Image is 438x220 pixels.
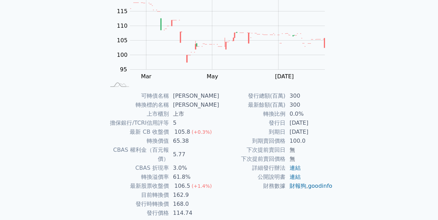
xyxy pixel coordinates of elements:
[105,146,169,164] td: CBAS 權利金（百元報價）
[219,100,285,109] td: 最新餘額(百萬)
[169,209,219,218] td: 114.74
[169,200,219,209] td: 168.0
[117,52,128,58] tspan: 100
[117,23,128,29] tspan: 110
[105,118,169,127] td: 擔保銀行/TCRI信用評等
[285,118,333,127] td: [DATE]
[105,137,169,146] td: 轉換價值
[219,173,285,182] td: 公開說明書
[173,127,192,137] div: 105.8
[219,155,285,164] td: 下次提前賣回價格
[285,146,333,155] td: 無
[290,174,301,180] a: 連結
[169,109,219,118] td: 上市
[105,200,169,209] td: 發行時轉換價
[219,164,285,173] td: 詳細發行辦法
[285,100,333,109] td: 300
[285,109,333,118] td: 0.0%
[285,137,333,146] td: 100.0
[308,183,332,189] a: goodinfo
[285,182,333,191] td: ,
[105,182,169,191] td: 最新股票收盤價
[169,100,219,109] td: [PERSON_NAME]
[105,191,169,200] td: 目前轉換價
[141,73,152,80] tspan: Mar
[105,91,169,100] td: 可轉債名稱
[105,173,169,182] td: 轉換溢價率
[219,118,285,127] td: 發行日
[219,109,285,118] td: 轉換比例
[219,182,285,191] td: 財務數據
[219,146,285,155] td: 下次提前賣回日
[219,127,285,137] td: 到期日
[105,109,169,118] td: 上市櫃別
[169,164,219,173] td: 3.0%
[169,137,219,146] td: 65.38
[207,73,218,80] tspan: May
[169,146,219,164] td: 5.77
[105,164,169,173] td: CBAS 折現率
[219,91,285,100] td: 發行總額(百萬)
[219,137,285,146] td: 到期賣回價格
[169,191,219,200] td: 162.9
[120,66,127,73] tspan: 95
[105,100,169,109] td: 轉換標的名稱
[191,129,212,135] span: (+0.3%)
[105,209,169,218] td: 發行價格
[173,182,192,191] div: 106.5
[191,183,212,189] span: (+1.4%)
[105,127,169,137] td: 最新 CB 收盤價
[285,91,333,100] td: 300
[290,183,306,189] a: 財報狗
[285,155,333,164] td: 無
[169,91,219,100] td: [PERSON_NAME]
[117,8,128,15] tspan: 115
[169,173,219,182] td: 61.8%
[275,73,294,80] tspan: [DATE]
[285,127,333,137] td: [DATE]
[117,37,128,44] tspan: 105
[290,165,301,171] a: 連結
[169,118,219,127] td: 5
